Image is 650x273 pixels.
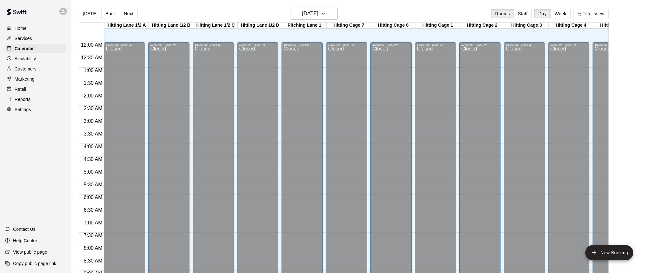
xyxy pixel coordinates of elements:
[82,68,104,73] span: 1:00 AM
[5,23,66,33] a: Home
[5,44,66,53] a: Calendar
[5,34,66,43] a: Services
[15,76,35,82] p: Marketing
[82,195,104,200] span: 6:00 AM
[585,245,633,260] button: add
[82,106,104,111] span: 2:30 AM
[15,86,26,92] p: Retail
[82,144,104,149] span: 4:00 AM
[101,9,120,18] button: Back
[534,9,551,18] button: Day
[550,43,587,46] div: 12:00 AM – 2:00 PM
[5,95,66,104] a: Reports
[593,23,638,29] div: Hitting Cage 5
[415,23,460,29] div: Hitting Cage 1
[82,131,104,136] span: 3:30 AM
[5,64,66,74] a: Customers
[15,35,32,42] p: Services
[82,207,104,213] span: 6:30 AM
[5,54,66,63] a: Availability
[82,80,104,86] span: 1:30 AM
[491,9,514,18] button: Rooms
[82,169,104,175] span: 5:00 AM
[460,23,504,29] div: Hitting Cage 2
[15,66,36,72] p: Customers
[504,23,549,29] div: Hitting Cage 3
[5,74,66,84] a: Marketing
[13,226,36,232] p: Contact Us
[82,118,104,124] span: 3:00 AM
[149,23,193,29] div: Hitting Lane 1/2 B
[120,9,137,18] button: Next
[302,9,318,18] h6: [DATE]
[13,260,56,267] p: Copy public page link
[549,23,593,29] div: Hitting Cage 4
[372,43,410,46] div: 12:00 AM – 2:00 PM
[550,9,570,18] button: Week
[15,25,27,31] p: Home
[5,105,66,114] a: Settings
[328,43,365,46] div: 12:00 AM – 2:00 PM
[79,42,104,48] span: 12:00 AM
[82,233,104,238] span: 7:30 AM
[82,220,104,225] span: 7:00 AM
[282,23,327,29] div: Pitching Lane 1
[82,156,104,162] span: 4:30 AM
[15,96,30,103] p: Reports
[594,43,632,46] div: 12:00 AM – 2:00 PM
[371,23,415,29] div: Hitting Cage 6
[82,245,104,251] span: 8:00 AM
[195,43,232,46] div: 12:00 AM – 2:00 PM
[82,93,104,98] span: 2:00 AM
[461,43,499,46] div: 12:00 AM – 2:00 PM
[106,43,143,46] div: 12:00 AM – 2:00 PM
[290,8,338,20] button: [DATE]
[15,45,34,52] p: Calendar
[193,23,238,29] div: Hitting Lane 1/2 C
[13,237,37,244] p: Help Center
[82,258,104,263] span: 8:30 AM
[150,43,188,46] div: 12:00 AM – 2:00 PM
[506,43,543,46] div: 12:00 AM – 2:00 PM
[327,23,371,29] div: Hitting Cage 7
[283,43,321,46] div: 12:00 AM – 2:00 PM
[5,84,66,94] a: Retail
[514,9,532,18] button: Staff
[239,43,276,46] div: 12:00 AM – 2:00 PM
[238,23,282,29] div: Hitting Lane 1/2 D
[82,182,104,187] span: 5:30 AM
[15,106,31,113] p: Settings
[13,249,47,255] p: View public page
[417,43,454,46] div: 12:00 AM – 2:00 PM
[79,9,102,18] button: [DATE]
[104,23,149,29] div: Hitting Lane 1/2 A
[573,9,609,18] button: Filter View
[15,56,36,62] p: Availability
[79,55,104,60] span: 12:30 AM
